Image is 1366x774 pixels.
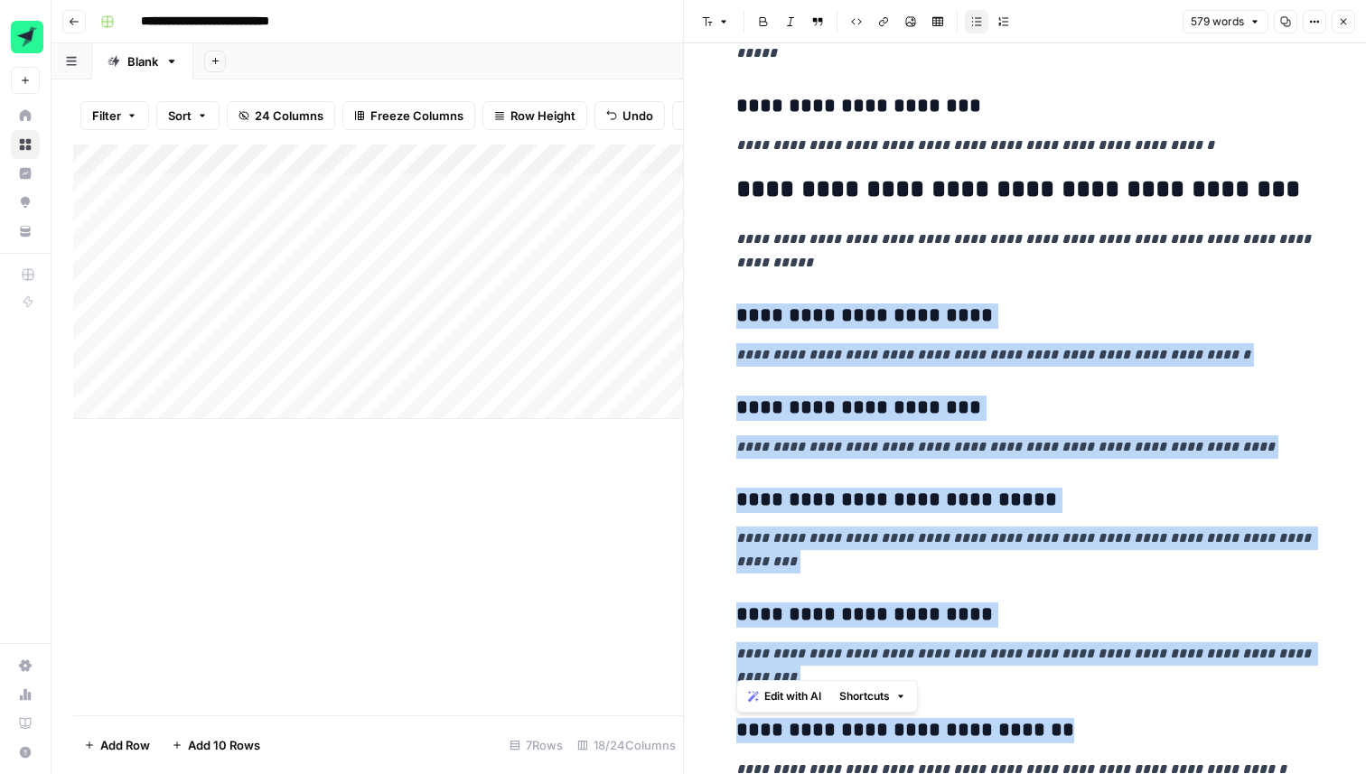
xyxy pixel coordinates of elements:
[80,101,149,130] button: Filter
[1183,10,1268,33] button: 579 words
[764,688,821,704] span: Edit with AI
[156,101,220,130] button: Sort
[227,101,335,130] button: 24 Columns
[622,107,653,125] span: Undo
[342,101,475,130] button: Freeze Columns
[11,101,40,130] a: Home
[839,688,890,704] span: Shortcuts
[161,731,271,760] button: Add 10 Rows
[11,738,40,767] button: Help + Support
[127,52,158,70] div: Blank
[11,188,40,217] a: Opportunities
[370,107,463,125] span: Freeze Columns
[482,101,587,130] button: Row Height
[502,731,570,760] div: 7 Rows
[741,685,828,708] button: Edit with AI
[100,736,150,754] span: Add Row
[570,731,683,760] div: 18/24 Columns
[255,107,323,125] span: 24 Columns
[11,130,40,159] a: Browse
[832,685,913,708] button: Shortcuts
[11,680,40,709] a: Usage
[92,43,193,79] a: Blank
[168,107,192,125] span: Sort
[1191,14,1244,30] span: 579 words
[510,107,575,125] span: Row Height
[11,21,43,53] img: Tinybird Logo
[11,14,40,60] button: Workspace: Tinybird
[11,651,40,680] a: Settings
[594,101,665,130] button: Undo
[188,736,260,754] span: Add 10 Rows
[11,217,40,246] a: Your Data
[92,107,121,125] span: Filter
[73,731,161,760] button: Add Row
[11,159,40,188] a: Insights
[11,709,40,738] a: Learning Hub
